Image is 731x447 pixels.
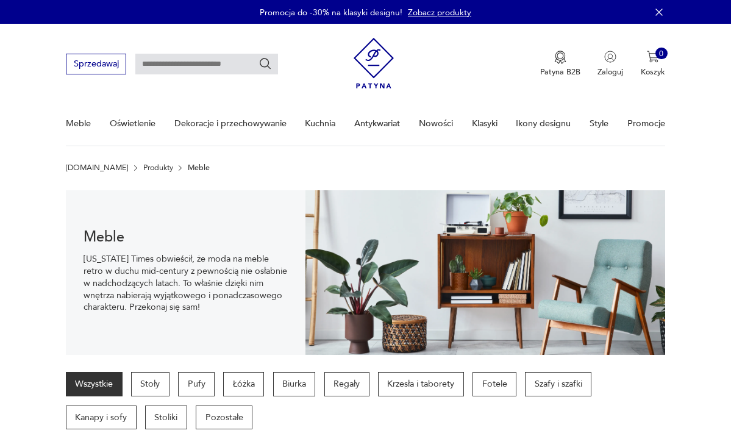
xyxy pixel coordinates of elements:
[196,406,252,430] a: Pozostałe
[554,51,566,64] img: Ikona medalu
[540,51,580,77] button: Patyna B2B
[647,51,659,63] img: Ikona koszyka
[472,372,516,396] a: Fotele
[354,102,400,145] a: Antykwariat
[84,253,288,313] p: [US_STATE] Times obwieścił, że moda na meble retro w duchu mid-century z pewnością nie osłabnie w...
[540,51,580,77] a: Ikona medaluPatyna B2B
[273,372,316,396] a: Biurka
[174,102,287,145] a: Dekoracje i przechowywanie
[143,163,173,172] a: Produkty
[540,66,580,77] p: Patyna B2B
[641,51,665,77] button: 0Koszyk
[627,102,665,145] a: Promocje
[66,406,137,430] a: Kanapy i sofy
[590,102,608,145] a: Style
[597,66,623,77] p: Zaloguj
[305,190,665,355] img: Meble
[324,372,369,396] a: Regały
[66,102,91,145] a: Meble
[472,102,497,145] a: Klasyki
[259,57,272,71] button: Szukaj
[223,372,264,396] a: Łóżka
[641,66,665,77] p: Koszyk
[354,34,394,93] img: Patyna - sklep z meblami i dekoracjami vintage
[597,51,623,77] button: Zaloguj
[66,372,123,396] a: Wszystkie
[419,102,453,145] a: Nowości
[145,406,187,430] a: Stoliki
[66,163,128,172] a: [DOMAIN_NAME]
[110,102,155,145] a: Oświetlenie
[408,7,471,18] a: Zobacz produkty
[188,163,210,172] p: Meble
[604,51,616,63] img: Ikonka użytkownika
[178,372,215,396] a: Pufy
[84,231,288,245] h1: Meble
[66,54,126,74] button: Sprzedawaj
[525,372,591,396] a: Szafy i szafki
[655,48,668,60] div: 0
[131,372,169,396] a: Stoły
[516,102,571,145] a: Ikony designu
[260,7,402,18] p: Promocja do -30% na klasyki designu!
[305,102,335,145] a: Kuchnia
[378,372,464,396] a: Krzesła i taborety
[66,61,126,68] a: Sprzedawaj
